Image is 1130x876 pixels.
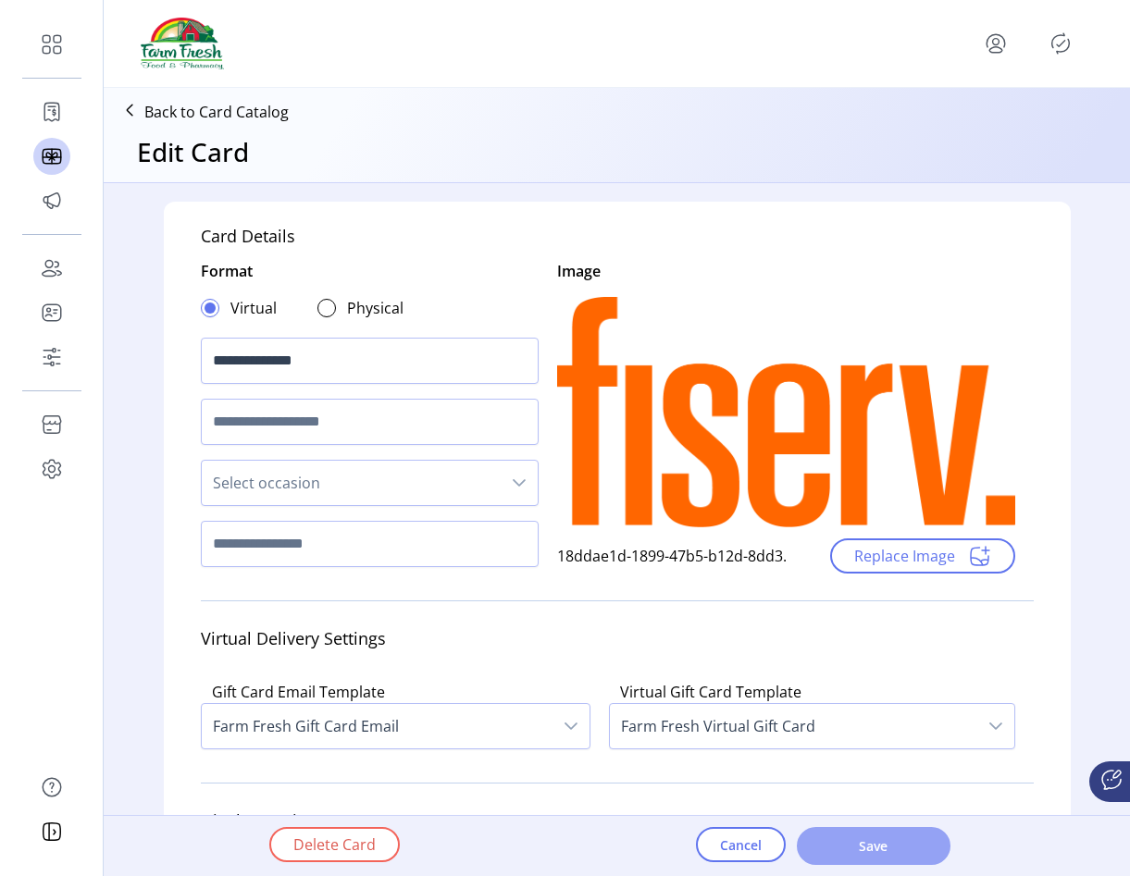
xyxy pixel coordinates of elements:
[144,101,289,123] p: Back to Card Catalog
[620,682,801,702] label: Virtual Gift Card Template
[201,224,295,249] div: Card Details
[137,132,249,171] h3: Edit Card
[720,835,762,855] span: Cancel
[797,827,950,865] button: Save
[201,615,1034,662] div: Virtual Delivery Settings
[202,704,553,748] span: Farm Fresh Gift Card Email
[501,461,538,505] div: dropdown trigger
[230,297,277,319] label: Virtual
[821,836,926,856] span: Save
[854,545,955,567] span: Replace Image
[212,682,385,702] label: Gift Card Email Template
[347,297,404,319] label: Physical
[202,461,501,505] span: Select occasion
[293,833,376,856] span: Delete Card
[269,827,400,862] button: Delete Card
[141,18,224,69] img: logo
[610,704,976,748] span: Farm Fresh Virtual Gift Card
[557,260,601,282] div: Image
[696,827,786,862] button: Cancel
[977,704,1014,748] div: dropdown trigger
[557,545,787,567] div: 18ddae1d-1899-47b5-b12d-8dd3...
[201,797,1034,845] div: Display Settings
[1046,29,1075,58] button: Publisher Panel
[201,260,253,290] div: Format
[981,29,1011,58] button: menu
[553,704,590,748] div: dropdown trigger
